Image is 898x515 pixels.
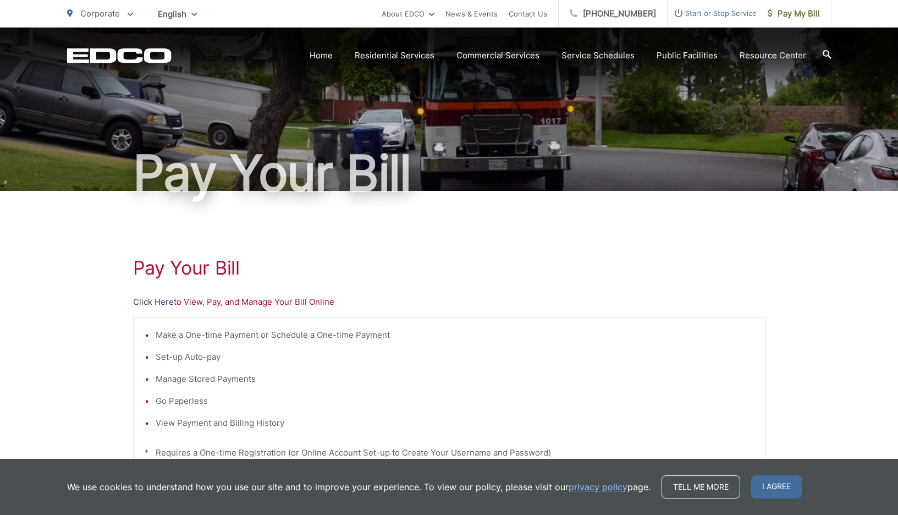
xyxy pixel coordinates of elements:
[355,49,434,62] a: Residential Services
[310,49,333,62] a: Home
[67,146,831,201] h1: Pay Your Bill
[133,295,174,309] a: Click Here
[156,395,754,408] li: Go Paperless
[133,295,765,309] p: to View, Pay, and Manage Your Bill Online
[133,257,765,279] h1: Pay Your Bill
[445,7,498,20] a: News & Events
[509,7,547,20] a: Contact Us
[751,475,802,498] span: I agree
[156,350,754,364] li: Set-up Auto-pay
[67,480,651,494] p: We use cookies to understand how you use our site and to improve your experience. To view our pol...
[456,49,539,62] a: Commercial Services
[740,49,806,62] a: Resource Center
[156,417,754,430] li: View Payment and Billing History
[768,7,820,20] span: Pay My Bill
[569,480,627,494] a: privacy policy
[561,49,635,62] a: Service Schedules
[145,446,754,459] p: * Requires a One-time Registration (or Online Account Set-up to Create Your Username and Password)
[156,328,754,342] li: Make a One-time Payment or Schedule a One-time Payment
[662,475,740,498] a: Tell me more
[150,4,205,24] span: English
[67,48,172,63] a: EDCD logo. Return to the homepage.
[156,372,754,386] li: Manage Stored Payments
[80,8,120,19] span: Corporate
[657,49,718,62] a: Public Facilities
[382,7,434,20] a: About EDCO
